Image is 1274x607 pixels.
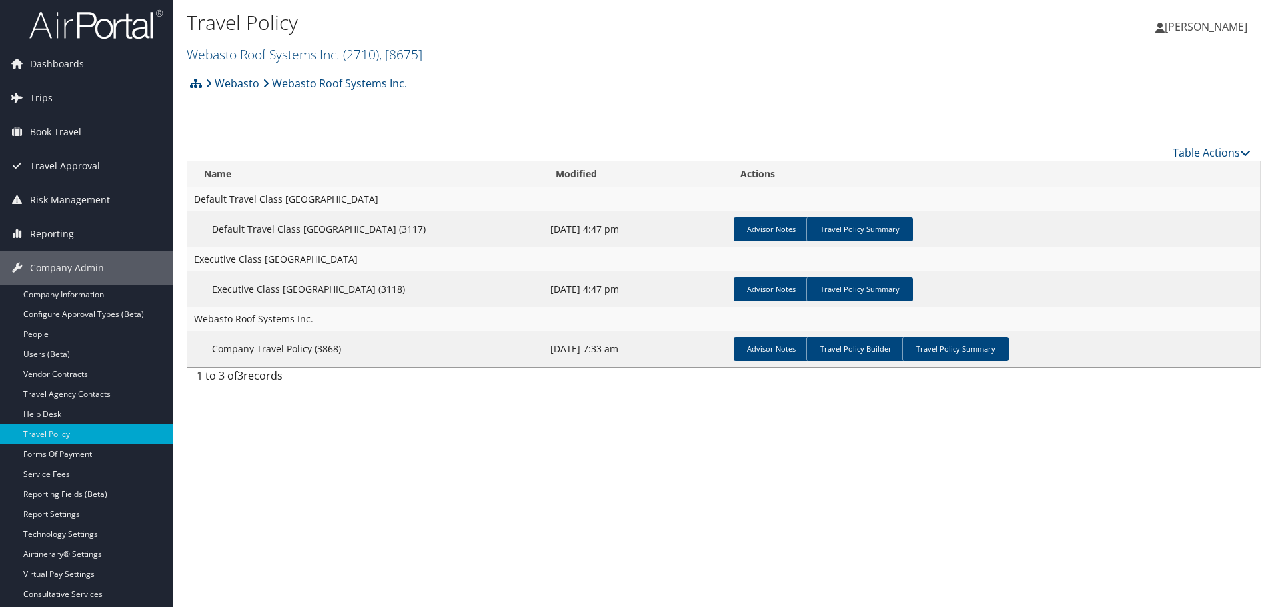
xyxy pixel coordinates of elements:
[187,331,544,367] td: Company Travel Policy (3868)
[734,277,809,301] a: Advisor Notes
[187,161,544,187] th: Name: activate to sort column ascending
[30,115,81,149] span: Book Travel
[1173,145,1251,160] a: Table Actions
[30,251,104,285] span: Company Admin
[187,9,903,37] h1: Travel Policy
[806,217,913,241] a: Travel Policy Summary
[544,331,728,367] td: [DATE] 7:33 am
[544,161,728,187] th: Modified: activate to sort column ascending
[187,307,1260,331] td: Webasto Roof Systems Inc.
[544,211,728,247] td: [DATE] 4:47 pm
[806,277,913,301] a: Travel Policy Summary
[187,271,544,307] td: Executive Class [GEOGRAPHIC_DATA] (3118)
[1155,7,1261,47] a: [PERSON_NAME]
[30,81,53,115] span: Trips
[187,211,544,247] td: Default Travel Class [GEOGRAPHIC_DATA] (3117)
[187,45,422,63] a: Webasto Roof Systems Inc.
[30,183,110,217] span: Risk Management
[187,247,1260,271] td: Executive Class [GEOGRAPHIC_DATA]
[544,271,728,307] td: [DATE] 4:47 pm
[806,337,905,361] a: Travel Policy Builder
[734,217,809,241] a: Advisor Notes
[30,217,74,251] span: Reporting
[187,187,1260,211] td: Default Travel Class [GEOGRAPHIC_DATA]
[734,337,809,361] a: Advisor Notes
[1165,19,1247,34] span: [PERSON_NAME]
[263,70,407,97] a: Webasto Roof Systems Inc.
[205,70,259,97] a: Webasto
[902,337,1009,361] a: Travel Policy Summary
[30,47,84,81] span: Dashboards
[379,45,422,63] span: , [ 8675 ]
[237,368,243,383] span: 3
[728,161,1260,187] th: Actions
[29,9,163,40] img: airportal-logo.png
[343,45,379,63] span: ( 2710 )
[30,149,100,183] span: Travel Approval
[197,368,445,390] div: 1 to 3 of records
